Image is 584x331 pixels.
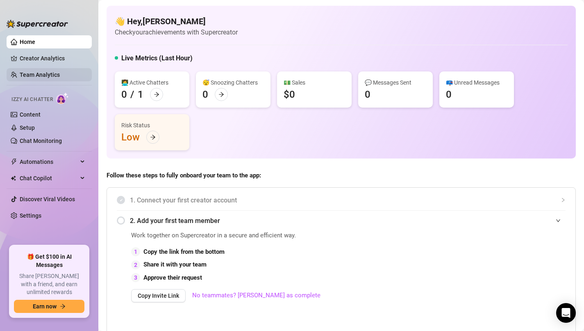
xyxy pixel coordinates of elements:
span: Share [PERSON_NAME] with a friend, and earn unlimited rewards [14,272,84,297]
div: 0 [202,88,208,101]
span: 2. Add your first team member [130,216,566,226]
span: arrow-right [150,134,156,140]
span: Automations [20,155,78,168]
span: arrow-right [218,92,224,97]
span: Chat Copilot [20,172,78,185]
span: 1. Connect your first creator account [130,195,566,205]
a: Discover Viral Videos [20,196,75,202]
span: collapsed [561,198,566,202]
span: thunderbolt [11,159,17,165]
strong: Approve their request [143,274,202,281]
img: Chat Copilot [11,175,16,181]
strong: Copy the link from the bottom [143,248,225,255]
strong: Follow these steps to fully onboard your team to the app: [107,172,261,179]
span: 🎁 Get $100 in AI Messages [14,253,84,269]
div: Risk Status [121,121,183,130]
h5: Live Metrics (Last Hour) [121,53,193,63]
a: Settings [20,212,41,219]
a: Setup [20,124,35,131]
div: 0 [365,88,370,101]
a: Content [20,111,41,118]
div: 1 [131,247,140,256]
h4: 👋 Hey, [PERSON_NAME] [115,16,238,27]
div: 0 [121,88,127,101]
a: Home [20,39,35,45]
div: 0 [446,88,452,101]
div: 2. Add your first team member [117,211,566,231]
div: 📪 Unread Messages [446,78,507,87]
a: Team Analytics [20,71,60,78]
strong: Share it with your team [143,261,207,268]
a: Chat Monitoring [20,138,62,144]
div: 3 [131,273,140,282]
button: Earn nowarrow-right [14,300,84,313]
img: AI Chatter [56,92,69,104]
span: arrow-right [154,92,159,97]
div: 👩‍💻 Active Chatters [121,78,183,87]
img: logo-BBDzfeDw.svg [7,20,68,28]
span: Work together on Supercreator in a secure and efficient way. [131,231,381,241]
button: Copy Invite Link [131,289,186,302]
div: 💵 Sales [284,78,345,87]
div: 1 [138,88,143,101]
span: Copy Invite Link [138,292,179,299]
span: expanded [556,218,561,223]
div: $0 [284,88,295,101]
span: Earn now [33,303,57,310]
div: 💬 Messages Sent [365,78,426,87]
span: arrow-right [60,303,66,309]
div: 😴 Snoozing Chatters [202,78,264,87]
div: 1. Connect your first creator account [117,190,566,210]
div: Open Intercom Messenger [556,303,576,323]
article: Check your achievements with Supercreator [115,27,238,37]
a: No teammates? [PERSON_NAME] as complete [192,291,320,301]
a: Creator Analytics [20,52,85,65]
span: Izzy AI Chatter [11,96,53,103]
div: 2 [131,260,140,269]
